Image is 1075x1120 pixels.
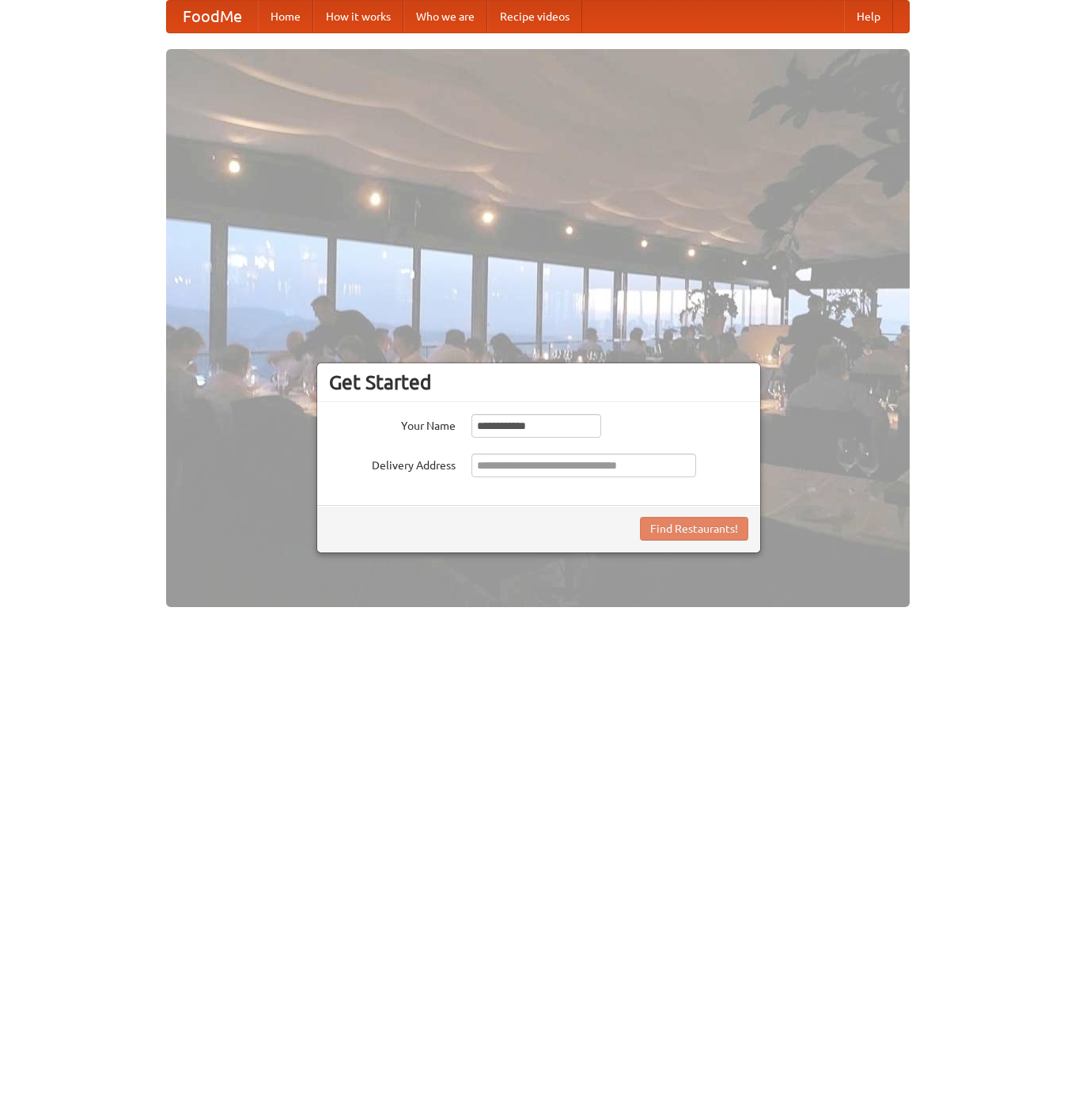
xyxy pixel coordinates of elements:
[487,1,582,32] a: Recipe videos
[640,517,748,541] button: Find Restaurants!
[313,1,403,32] a: How it works
[329,454,456,473] label: Delivery Address
[329,370,748,394] h3: Get Started
[329,414,456,434] label: Your Name
[167,1,258,32] a: FoodMe
[403,1,487,32] a: Who we are
[844,1,893,32] a: Help
[258,1,313,32] a: Home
